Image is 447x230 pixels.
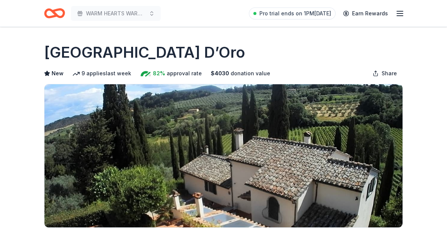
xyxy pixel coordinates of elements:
[211,69,229,78] span: $ 4030
[167,69,202,78] span: approval rate
[382,69,397,78] span: Share
[44,4,65,22] a: Home
[44,84,403,227] img: Image for Villa Sogni D’Oro
[367,66,403,81] button: Share
[339,7,392,20] a: Earn Rewards
[71,6,161,21] button: WARM HEARTS WARM COAT
[73,69,131,78] div: 9 applies last week
[86,9,146,18] span: WARM HEARTS WARM COAT
[52,69,64,78] span: New
[259,9,331,18] span: Pro trial ends on 1PM[DATE]
[153,69,165,78] span: 82%
[44,42,245,63] h1: [GEOGRAPHIC_DATA] D’Oro
[249,7,336,19] a: Pro trial ends on 1PM[DATE]
[231,69,270,78] span: donation value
